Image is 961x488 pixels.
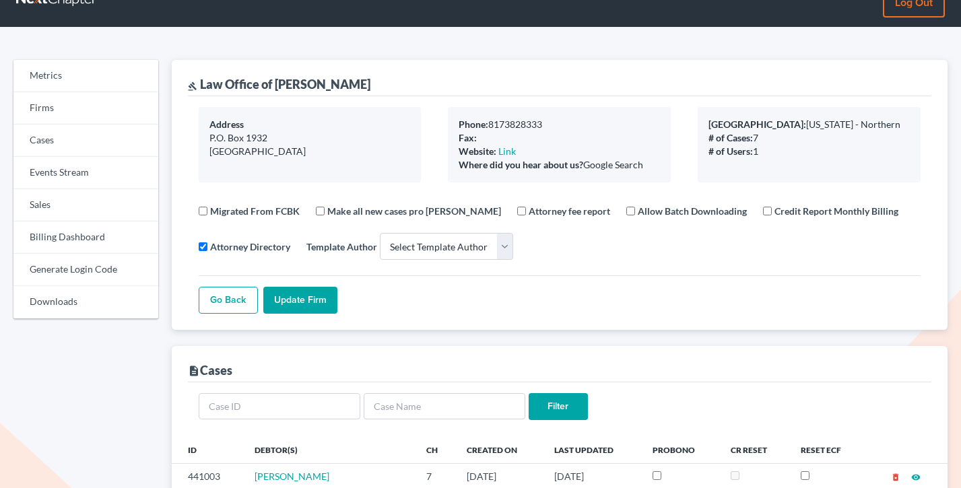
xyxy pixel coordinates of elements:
label: Make all new cases pro [PERSON_NAME] [327,204,501,218]
a: Sales [13,189,158,221]
input: Case ID [199,393,360,420]
a: Cases [13,125,158,157]
div: Cases [188,362,232,378]
a: Go Back [199,287,258,314]
a: visibility [911,470,921,482]
div: 7 [708,131,910,145]
a: Events Stream [13,157,158,189]
i: visibility [911,473,921,482]
label: Attorney Directory [210,240,290,254]
th: ID [172,436,244,463]
a: Generate Login Code [13,254,158,286]
div: Law Office of [PERSON_NAME] [188,76,370,92]
a: delete_forever [891,470,900,482]
th: Created On [456,436,543,463]
th: CR Reset [720,436,791,463]
label: Attorney fee report [529,204,610,218]
div: 8173828333 [459,118,660,131]
div: [US_STATE] - Northern [708,118,910,131]
b: Website: [459,145,496,157]
b: Address [209,118,244,130]
b: # of Cases: [708,132,753,143]
div: Google Search [459,158,660,172]
th: Ch [416,436,456,463]
a: Link [498,145,516,157]
th: ProBono [642,436,720,463]
label: Migrated From FCBK [210,204,300,218]
th: Last Updated [543,436,642,463]
b: Fax: [459,132,477,143]
input: Case Name [364,393,525,420]
div: [GEOGRAPHIC_DATA] [209,145,411,158]
th: Debtor(s) [244,436,416,463]
a: Metrics [13,60,158,92]
div: 1 [708,145,910,158]
i: gavel [188,81,197,91]
a: Billing Dashboard [13,221,158,254]
input: Filter [529,393,588,420]
i: delete_forever [891,473,900,482]
label: Template Author [306,240,377,254]
a: Downloads [13,286,158,318]
label: Credit Report Monthly Billing [774,204,898,218]
div: P.O. Box 1932 [209,131,411,145]
input: Update Firm [263,287,337,314]
a: Firms [13,92,158,125]
i: description [188,365,200,377]
b: Phone: [459,118,488,130]
th: Reset ECF [790,436,865,463]
b: Where did you hear about us? [459,159,583,170]
b: # of Users: [708,145,753,157]
label: Allow Batch Downloading [638,204,747,218]
a: [PERSON_NAME] [255,470,329,482]
b: [GEOGRAPHIC_DATA]: [708,118,806,130]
